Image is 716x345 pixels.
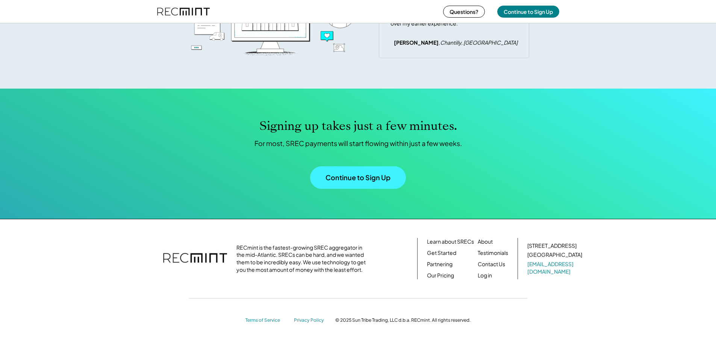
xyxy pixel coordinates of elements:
[335,317,471,323] div: © 2025 Sun Tribe Trading, LLC d.b.a. RECmint. All rights reserved.
[427,238,474,246] a: Learn about SRECs
[394,39,439,46] strong: [PERSON_NAME]
[310,166,406,189] button: Continue to Sign Up
[478,238,493,246] a: About
[157,2,210,21] img: recmint-logotype%403x%20%281%29.jpeg
[259,119,457,133] h1: Signing up takes just a few minutes.
[527,261,584,275] a: [EMAIL_ADDRESS][DOMAIN_NAME]
[163,246,227,272] img: recmint-logotype%403x.png
[254,139,462,148] div: For most, SREC payments will start flowing within just a few weeks.
[478,272,492,279] a: Log in
[443,6,485,18] button: Questions?
[245,317,287,324] a: Terms of Service
[478,249,508,257] a: Testimonials
[427,272,454,279] a: Our Pricing
[440,39,518,46] em: Chantilly, [GEOGRAPHIC_DATA]
[427,261,453,268] a: Partnering
[478,261,505,268] a: Contact Us
[497,6,559,18] button: Continue to Sign Up
[527,251,582,259] div: [GEOGRAPHIC_DATA]
[294,317,328,324] a: Privacy Policy
[427,249,456,257] a: Get Started
[394,39,518,47] div: ,
[236,244,370,273] div: RECmint is the fastest-growing SREC aggregator in the mid-Atlantic. SRECs can be hard, and we wan...
[527,242,577,250] div: [STREET_ADDRESS]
